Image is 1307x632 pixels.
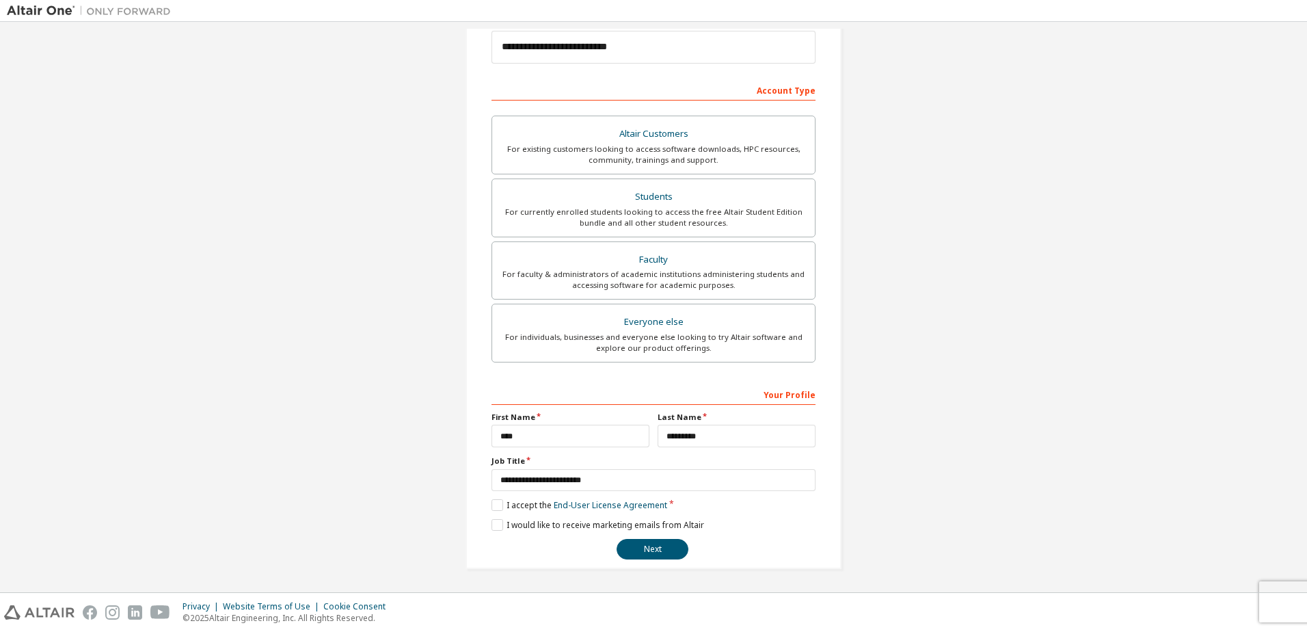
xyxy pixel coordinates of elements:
[105,605,120,620] img: instagram.svg
[500,332,807,354] div: For individuals, businesses and everyone else looking to try Altair software and explore our prod...
[500,144,807,166] div: For existing customers looking to access software downloads, HPC resources, community, trainings ...
[500,269,807,291] div: For faculty & administrators of academic institutions administering students and accessing softwa...
[83,605,97,620] img: facebook.svg
[223,601,323,612] div: Website Terms of Use
[150,605,170,620] img: youtube.svg
[500,187,807,207] div: Students
[500,313,807,332] div: Everyone else
[7,4,178,18] img: Altair One
[4,605,75,620] img: altair_logo.svg
[128,605,142,620] img: linkedin.svg
[500,124,807,144] div: Altair Customers
[491,499,667,511] label: I accept the
[554,499,667,511] a: End-User License Agreement
[500,250,807,269] div: Faculty
[491,79,816,101] div: Account Type
[491,412,649,423] label: First Name
[183,601,223,612] div: Privacy
[491,519,704,531] label: I would like to receive marketing emails from Altair
[323,601,394,612] div: Cookie Consent
[491,456,816,466] label: Job Title
[491,383,816,405] div: Your Profile
[500,207,807,228] div: For currently enrolled students looking to access the free Altair Student Edition bundle and all ...
[617,539,688,559] button: Next
[658,412,816,423] label: Last Name
[183,612,394,624] p: © 2025 Altair Engineering, Inc. All Rights Reserved.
